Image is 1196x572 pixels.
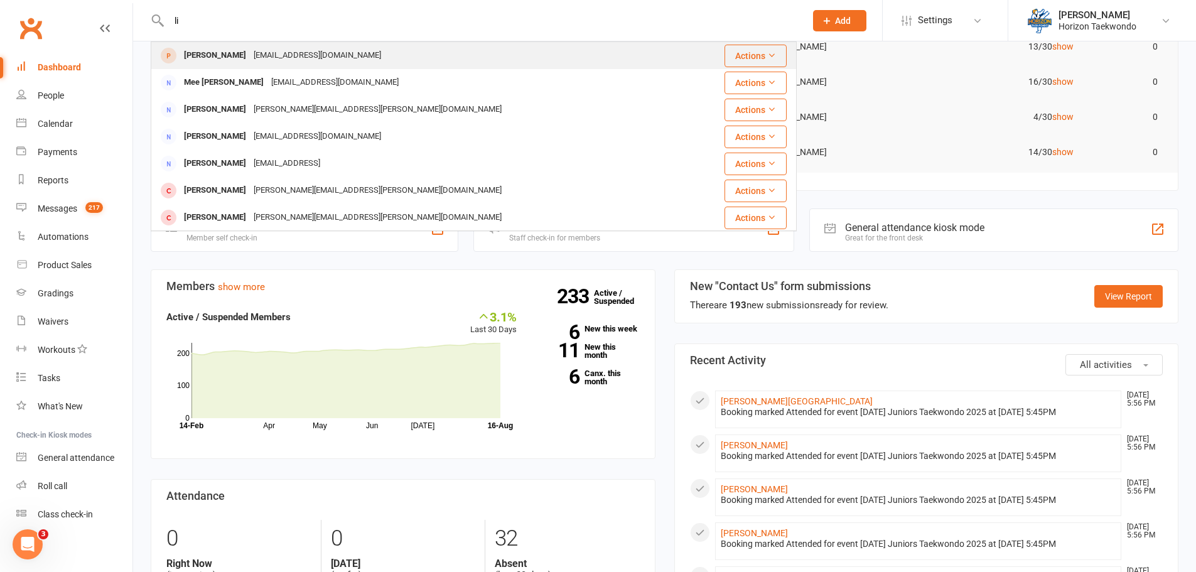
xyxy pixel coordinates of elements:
[1085,32,1169,62] td: 0
[721,495,1116,505] div: Booking marked Attended for event [DATE] Juniors Taekwondo 2025 at [DATE] 5:45PM
[38,232,89,242] div: Automations
[166,558,311,569] strong: Right Now
[536,343,640,359] a: 11New this month
[725,153,787,175] button: Actions
[917,138,1085,167] td: 14/30
[331,558,475,569] strong: [DATE]
[38,62,81,72] div: Dashboard
[725,180,787,202] button: Actions
[725,207,787,229] button: Actions
[38,481,67,491] div: Roll call
[186,234,264,242] div: Member self check-in
[917,67,1085,97] td: 16/30
[16,500,132,529] a: Class kiosk mode
[1052,77,1074,87] a: show
[180,181,250,200] div: [PERSON_NAME]
[38,509,93,519] div: Class check-in
[721,539,1116,549] div: Booking marked Attended for event [DATE] Juniors Taekwondo 2025 at [DATE] 5:45PM
[470,310,517,323] div: 3.1%
[16,444,132,472] a: General attendance kiosk mode
[250,181,505,200] div: [PERSON_NAME][EMAIL_ADDRESS][PERSON_NAME][DOMAIN_NAME]
[38,175,68,185] div: Reports
[38,316,68,326] div: Waivers
[917,102,1085,132] td: 4/30
[1059,21,1136,32] div: Horizon Taekwondo
[38,203,77,213] div: Messages
[725,126,787,148] button: Actions
[1085,138,1169,167] td: 0
[690,354,1163,367] h3: Recent Activity
[38,90,64,100] div: People
[16,364,132,392] a: Tasks
[38,260,92,270] div: Product Sales
[16,251,132,279] a: Product Sales
[536,323,579,342] strong: 6
[557,287,594,306] strong: 233
[1085,102,1169,132] td: 0
[180,208,250,227] div: [PERSON_NAME]
[218,281,265,293] a: show more
[16,82,132,110] a: People
[180,46,250,65] div: [PERSON_NAME]
[250,46,385,65] div: [EMAIL_ADDRESS][DOMAIN_NAME]
[1052,41,1074,51] a: show
[250,208,505,227] div: [PERSON_NAME][EMAIL_ADDRESS][PERSON_NAME][DOMAIN_NAME]
[1121,523,1162,539] time: [DATE] 5:56 PM
[16,195,132,223] a: Messages 217
[250,154,324,173] div: [EMAIL_ADDRESS]
[918,6,952,35] span: Settings
[250,127,385,146] div: [EMAIL_ADDRESS][DOMAIN_NAME]
[495,558,639,569] strong: Absent
[1121,435,1162,451] time: [DATE] 5:56 PM
[13,529,43,559] iframe: Intercom live chat
[180,100,250,119] div: [PERSON_NAME]
[16,279,132,308] a: Gradings
[748,102,917,132] td: [PERSON_NAME]
[721,396,873,406] a: [PERSON_NAME][GEOGRAPHIC_DATA]
[15,13,46,44] a: Clubworx
[470,310,517,337] div: Last 30 Days
[1121,391,1162,407] time: [DATE] 5:56 PM
[38,453,114,463] div: General attendance
[1080,359,1132,370] span: All activities
[1085,67,1169,97] td: 0
[813,10,866,31] button: Add
[845,222,984,234] div: General attendance kiosk mode
[16,110,132,138] a: Calendar
[166,490,640,502] h3: Attendance
[165,12,797,30] input: Search...
[16,53,132,82] a: Dashboard
[16,472,132,500] a: Roll call
[180,154,250,173] div: [PERSON_NAME]
[721,451,1116,461] div: Booking marked Attended for event [DATE] Juniors Taekwondo 2025 at [DATE] 5:45PM
[536,341,579,360] strong: 11
[835,16,851,26] span: Add
[166,311,291,323] strong: Active / Suspended Members
[721,484,788,494] a: [PERSON_NAME]
[725,99,787,121] button: Actions
[38,119,73,129] div: Calendar
[725,72,787,94] button: Actions
[267,73,402,92] div: [EMAIL_ADDRESS][DOMAIN_NAME]
[38,401,83,411] div: What's New
[917,32,1085,62] td: 13/30
[536,367,579,386] strong: 6
[509,234,600,242] div: Staff check-in for members
[16,308,132,336] a: Waivers
[331,520,475,558] div: 0
[690,280,888,293] h3: New "Contact Us" form submissions
[690,298,888,313] div: There are new submissions ready for review.
[594,279,649,315] a: 233Active / Suspended
[845,234,984,242] div: Great for the front desk
[1065,354,1163,375] button: All activities
[16,138,132,166] a: Payments
[1121,479,1162,495] time: [DATE] 5:56 PM
[166,520,311,558] div: 0
[536,325,640,333] a: 6New this week
[721,440,788,450] a: [PERSON_NAME]
[180,73,267,92] div: Mee [PERSON_NAME]
[748,67,917,97] td: [PERSON_NAME]
[495,520,639,558] div: 32
[725,45,787,67] button: Actions
[166,280,640,293] h3: Members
